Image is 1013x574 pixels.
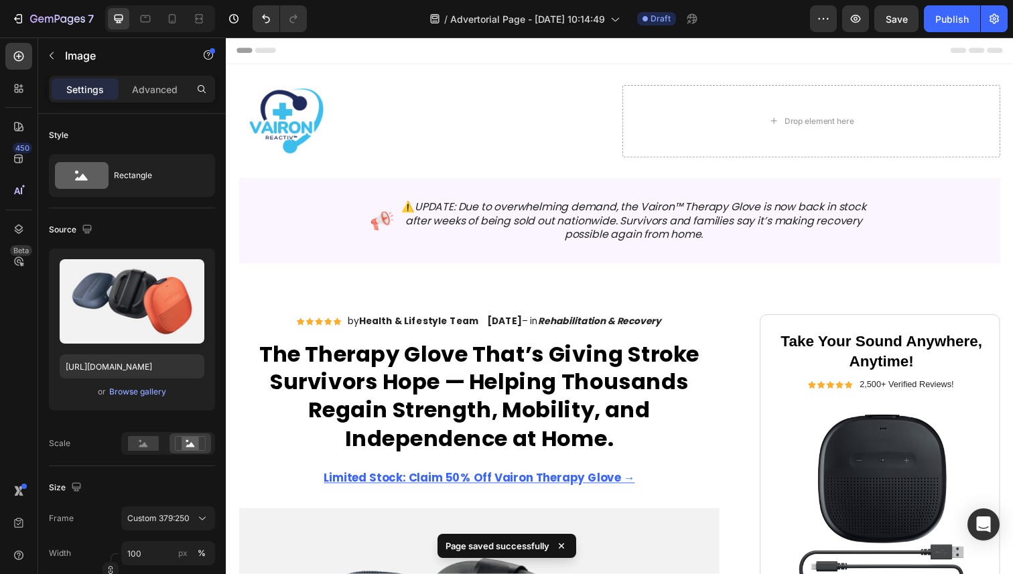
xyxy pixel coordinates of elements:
div: Drop element here [570,80,641,91]
div: Beta [10,245,32,256]
iframe: Design area [226,38,1013,574]
button: 7 [5,5,100,32]
button: Save [874,5,919,32]
span: Draft [651,13,671,25]
div: Publish [935,12,969,26]
span: Advertorial Page - [DATE] 10:14:49 [450,12,605,26]
div: Rectangle [114,160,196,191]
img: gempages_432750572815254551-b4ffaaf3-8822-4838-9339-5035c2ad0b09.png [148,178,172,197]
p: Advanced [132,82,178,96]
div: Style [49,129,68,141]
div: px [178,547,188,559]
p: Image [65,48,179,64]
div: Source [49,221,95,239]
span: Save [886,13,908,25]
button: Browse gallery [109,385,167,399]
h1: The Therapy Glove That’s Giving Stroke Survivors Hope — Helping Thousands Regain Strength, Mobili... [13,309,504,427]
div: Scale [49,437,70,449]
label: Width [49,547,71,559]
h2: Take Your Sound Anywhere, Anytime! [562,299,777,342]
p: – in [267,284,445,296]
button: Custom 379:250 [121,506,215,530]
p: 7 [88,11,94,27]
p: 2,500+ Verified Reviews! [647,349,743,360]
u: Limited Stock: Claim 50% Off Vairon Therapy Glove → [100,442,417,458]
button: % [175,545,191,561]
p: Page saved successfully [446,539,549,553]
button: Publish [924,5,980,32]
strong: [DATE] [267,283,302,297]
input: px% [121,541,215,565]
strong: Health & Lifestyle Team [136,283,259,297]
div: Browse gallery [109,386,166,398]
img: gempages_432750572815254551-0ad2ab16-deda-425e-aa94-28c481ca8957.png [562,378,777,569]
div: Undo/Redo [253,5,307,32]
label: Frame [49,512,74,524]
div: % [198,547,206,559]
i: UPDATE: Due to overwhelming demand, the Vairon™ Therapy Glove is now back in stock after weeks of... [184,165,654,209]
span: Custom 379:250 [127,512,190,524]
p: ⚠️ [178,167,655,208]
div: Size [49,479,84,497]
span: or [98,384,106,400]
div: Open Intercom Messenger [967,508,1000,541]
img: preview-image [60,259,204,344]
button: px [194,545,210,561]
p: by [125,284,259,296]
p: Settings [66,82,104,96]
div: 450 [13,143,32,153]
span: / [444,12,448,26]
input: https://example.com/image.jpg [60,354,204,378]
strong: Rehabilitation & Recovery [319,283,445,297]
